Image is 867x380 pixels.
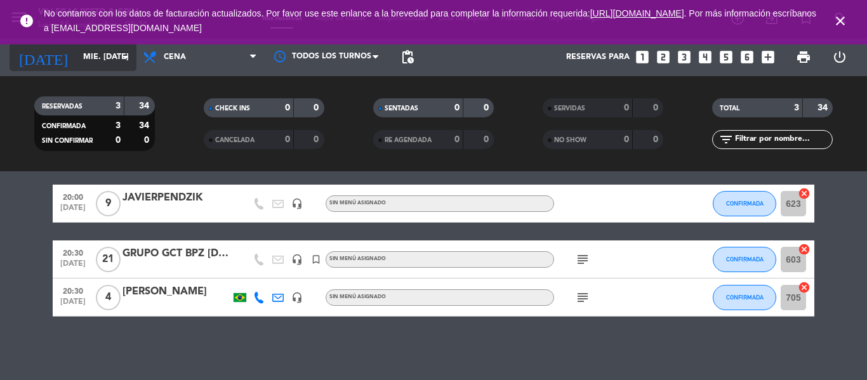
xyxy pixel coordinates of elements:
strong: 34 [139,102,152,110]
a: [URL][DOMAIN_NAME] [590,8,684,18]
span: NO SHOW [554,137,586,143]
strong: 0 [484,103,491,112]
i: cancel [798,187,811,200]
div: LOG OUT [821,38,857,76]
i: turned_in_not [310,254,322,265]
i: [DATE] [10,43,77,71]
strong: 0 [454,135,460,144]
span: Sin menú asignado [329,200,386,206]
span: Sin menú asignado [329,256,386,261]
strong: 3 [116,121,121,130]
div: GRUPO GCT BPZ [DATE] [122,246,230,262]
i: error [19,13,34,29]
i: looks_3 [676,49,692,65]
i: looks_4 [697,49,713,65]
i: looks_one [634,49,651,65]
a: . Por más información escríbanos a [EMAIL_ADDRESS][DOMAIN_NAME] [44,8,816,33]
span: 21 [96,247,121,272]
strong: 3 [116,102,121,110]
span: 9 [96,191,121,216]
i: close [833,13,848,29]
strong: 0 [314,135,321,144]
span: Cena [164,53,186,62]
i: looks_6 [739,49,755,65]
span: [DATE] [57,259,89,274]
i: subject [575,290,590,305]
i: power_settings_new [832,49,847,65]
strong: 0 [454,103,460,112]
span: [DATE] [57,298,89,312]
span: 20:30 [57,245,89,259]
i: headset_mic [291,198,303,209]
strong: 0 [624,103,629,112]
span: RESERVADAS [42,103,83,110]
strong: 0 [314,103,321,112]
strong: 0 [144,136,152,145]
strong: 0 [653,135,661,144]
button: CONFIRMADA [713,191,776,216]
span: TOTAL [720,105,739,112]
span: No contamos con los datos de facturación actualizados. Por favor use este enlance a la brevedad p... [44,8,816,33]
span: pending_actions [400,49,415,65]
span: CANCELADA [215,137,255,143]
span: Reservas para [566,53,630,62]
div: JAVIERPENDZIK [122,190,230,206]
strong: 0 [653,103,661,112]
div: [PERSON_NAME] [122,284,230,300]
i: headset_mic [291,254,303,265]
i: arrow_drop_down [118,49,133,65]
i: cancel [798,243,811,256]
i: looks_two [655,49,672,65]
input: Filtrar por nombre... [734,133,832,147]
i: filter_list [718,132,734,147]
button: CONFIRMADA [713,247,776,272]
button: CONFIRMADA [713,285,776,310]
strong: 0 [484,135,491,144]
strong: 0 [624,135,629,144]
span: SIN CONFIRMAR [42,138,93,144]
i: add_box [760,49,776,65]
strong: 34 [817,103,830,112]
span: CHECK INS [215,105,250,112]
span: CONFIRMADA [726,200,764,207]
span: SERVIDAS [554,105,585,112]
i: looks_5 [718,49,734,65]
span: CONFIRMADA [42,123,86,129]
span: CONFIRMADA [726,256,764,263]
span: 20:00 [57,189,89,204]
span: 4 [96,285,121,310]
i: cancel [798,281,811,294]
span: Sin menú asignado [329,294,386,299]
span: 20:30 [57,283,89,298]
strong: 34 [139,121,152,130]
span: print [796,49,811,65]
strong: 0 [285,135,290,144]
i: subject [575,252,590,267]
span: [DATE] [57,204,89,218]
span: SENTADAS [385,105,418,112]
strong: 0 [285,103,290,112]
span: RE AGENDADA [385,137,432,143]
i: headset_mic [291,292,303,303]
strong: 0 [116,136,121,145]
span: CONFIRMADA [726,294,764,301]
strong: 3 [794,103,799,112]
